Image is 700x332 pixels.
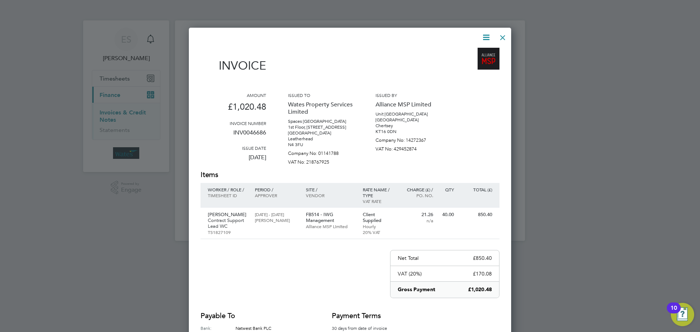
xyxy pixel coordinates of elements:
[288,156,354,165] p: VAT No: 218767925
[288,124,354,130] p: 1st Floor, [STREET_ADDRESS]
[306,192,355,198] p: Vendor
[671,303,694,326] button: Open Resource Center, 10 new notifications
[306,212,355,223] p: FB514 - IWG Management
[473,255,492,261] p: £850.40
[201,151,266,170] p: [DATE]
[461,212,492,218] p: 850.40
[376,98,441,111] p: Alliance MSP Limited
[376,117,441,123] p: [GEOGRAPHIC_DATA]
[401,187,433,192] p: Charge (£) /
[201,120,266,126] h3: Invoice number
[376,143,441,152] p: VAT No: 429452874
[363,212,394,223] p: Client Supplied
[363,229,394,235] p: 20% VAT
[363,223,394,229] p: Hourly
[478,48,499,70] img: alliancemsp-logo-remittance.png
[332,325,397,331] p: 30 days from date of invoice
[401,192,433,198] p: Po. No.
[398,270,422,277] p: VAT (20%)
[376,123,441,129] p: Chertsey
[201,170,499,180] h2: Items
[288,98,354,118] p: Wates Property Services Limited
[201,145,266,151] h3: Issue date
[255,192,298,198] p: Approver
[208,192,248,198] p: Timesheet ID
[208,212,248,218] p: [PERSON_NAME]
[440,212,454,218] p: 40.00
[255,217,298,223] p: [PERSON_NAME]
[473,270,492,277] p: £170.08
[398,255,419,261] p: Net Total
[288,136,354,142] p: Leatherhead
[236,325,271,331] span: Natwest Bank PLC
[208,218,248,229] p: Contract Support Lead WC
[201,59,266,73] h1: Invoice
[376,134,441,143] p: Company No: 14272367
[201,92,266,98] h3: Amount
[376,129,441,134] p: KT16 0DN
[201,311,310,321] h2: Payable to
[288,118,354,124] p: Spaces [GEOGRAPHIC_DATA]
[201,126,266,145] p: INV0046686
[208,229,248,235] p: TS1827109
[401,218,433,223] p: n/a
[288,92,354,98] h3: Issued to
[306,223,355,229] p: Alliance MSP Limited
[401,212,433,218] p: 21.26
[208,187,248,192] p: Worker / Role /
[363,198,394,204] p: VAT rate
[363,187,394,198] p: Rate name / type
[255,187,298,192] p: Period /
[332,311,397,321] h2: Payment terms
[288,142,354,148] p: N4 3FU
[440,187,454,192] p: QTY
[461,187,492,192] p: Total (£)
[376,92,441,98] h3: Issued by
[376,111,441,117] p: Unit [GEOGRAPHIC_DATA]
[670,308,677,317] div: 10
[201,325,236,331] label: Bank:
[398,286,435,293] p: Gross Payment
[201,98,266,120] p: £1,020.48
[468,286,492,293] p: £1,020.48
[288,148,354,156] p: Company No: 01141788
[306,187,355,192] p: Site /
[288,130,354,136] p: [GEOGRAPHIC_DATA]
[255,211,298,217] p: [DATE] - [DATE]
